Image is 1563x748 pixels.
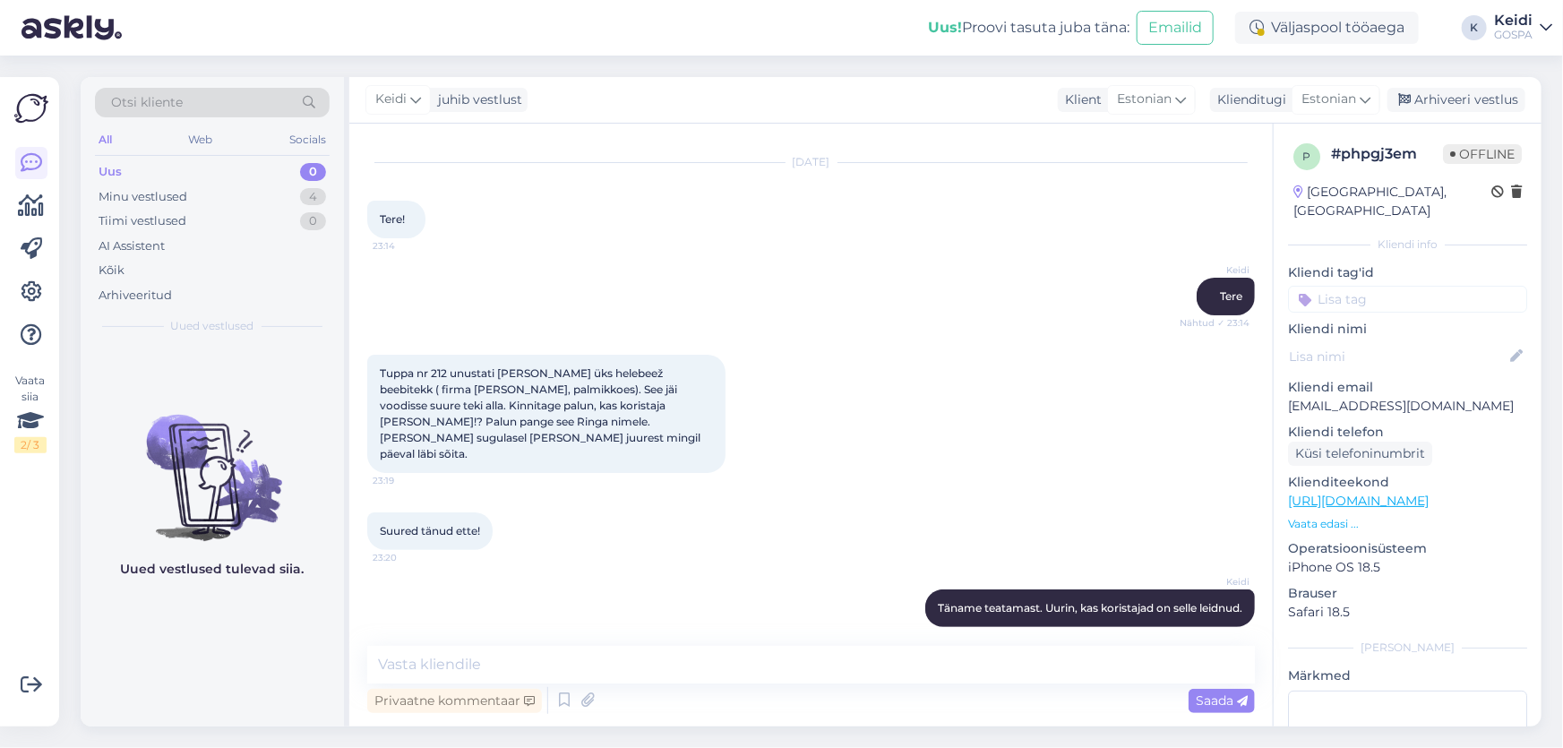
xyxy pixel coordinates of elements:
[99,212,186,230] div: Tiimi vestlused
[1182,263,1250,277] span: Keidi
[1462,15,1487,40] div: K
[1387,88,1525,112] div: Arhiveeri vestlus
[1288,286,1527,313] input: Lisa tag
[300,188,326,206] div: 4
[1288,516,1527,532] p: Vaata edasi ...
[1288,320,1527,339] p: Kliendi nimi
[1196,692,1248,709] span: Saada
[1288,473,1527,492] p: Klienditeekond
[99,262,125,279] div: Kõik
[14,373,47,453] div: Vaata siia
[95,128,116,151] div: All
[1220,289,1242,303] span: Tere
[1494,13,1533,28] div: Keidi
[1117,90,1172,109] span: Estonian
[373,474,440,487] span: 23:19
[1182,628,1250,641] span: 23:21
[99,163,122,181] div: Uus
[1288,442,1432,466] div: Küsi telefoninumbrit
[380,212,405,226] span: Tere!
[14,437,47,453] div: 2 / 3
[14,91,48,125] img: Askly Logo
[185,128,217,151] div: Web
[121,560,305,579] p: Uued vestlused tulevad siia.
[1288,423,1527,442] p: Kliendi telefon
[111,93,183,112] span: Otsi kliente
[1494,13,1552,42] a: KeidiGOSPA
[1288,263,1527,282] p: Kliendi tag'id
[1288,584,1527,603] p: Brauser
[99,188,187,206] div: Minu vestlused
[300,212,326,230] div: 0
[367,689,542,713] div: Privaatne kommentaar
[1288,603,1527,622] p: Safari 18.5
[81,383,344,544] img: No chats
[373,239,440,253] span: 23:14
[367,154,1255,170] div: [DATE]
[1494,28,1533,42] div: GOSPA
[1288,397,1527,416] p: [EMAIL_ADDRESS][DOMAIN_NAME]
[938,601,1242,615] span: Täname teatamast. Uurin, kas koristajad on selle leidnud.
[300,163,326,181] div: 0
[1288,539,1527,558] p: Operatsioonisüsteem
[373,551,440,564] span: 23:20
[1182,575,1250,589] span: Keidi
[1288,558,1527,577] p: iPhone OS 18.5
[1288,640,1527,656] div: [PERSON_NAME]
[1288,236,1527,253] div: Kliendi info
[1235,12,1419,44] div: Väljaspool tööaega
[1288,666,1527,685] p: Märkmed
[375,90,407,109] span: Keidi
[1443,144,1522,164] span: Offline
[431,90,522,109] div: juhib vestlust
[1289,347,1507,366] input: Lisa nimi
[1293,183,1491,220] div: [GEOGRAPHIC_DATA], [GEOGRAPHIC_DATA]
[1288,378,1527,397] p: Kliendi email
[1180,316,1250,330] span: Nähtud ✓ 23:14
[1331,143,1443,165] div: # phpgj3em
[928,19,962,36] b: Uus!
[380,524,480,537] span: Suured tänud ette!
[1301,90,1356,109] span: Estonian
[1058,90,1102,109] div: Klient
[286,128,330,151] div: Socials
[99,237,165,255] div: AI Assistent
[1210,90,1286,109] div: Klienditugi
[171,318,254,334] span: Uued vestlused
[99,287,172,305] div: Arhiveeritud
[1288,493,1429,509] a: [URL][DOMAIN_NAME]
[1137,11,1214,45] button: Emailid
[380,366,703,460] span: Tuppa nr 212 unustati [PERSON_NAME] üks helebeež beebitekk ( firma [PERSON_NAME], palmikkoes). Se...
[928,17,1129,39] div: Proovi tasuta juba täna:
[1303,150,1311,163] span: p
